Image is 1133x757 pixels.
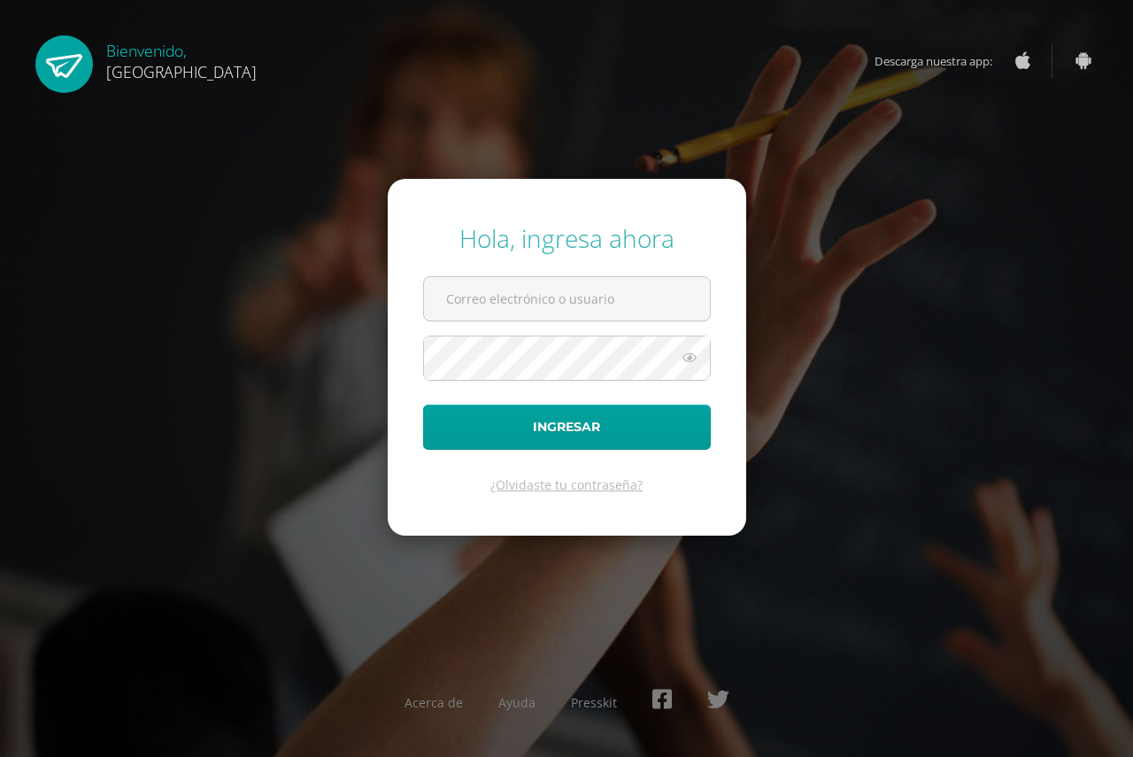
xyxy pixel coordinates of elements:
a: Ayuda [498,694,536,711]
span: Descarga nuestra app: [875,44,1010,78]
a: Acerca de [405,694,463,711]
a: ¿Olvidaste tu contraseña? [490,476,643,493]
div: Hola, ingresa ahora [423,221,711,255]
div: Bienvenido, [106,35,257,82]
span: [GEOGRAPHIC_DATA] [106,61,257,82]
button: Ingresar [423,405,711,450]
a: Presskit [571,694,617,711]
input: Correo electrónico o usuario [424,277,710,321]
